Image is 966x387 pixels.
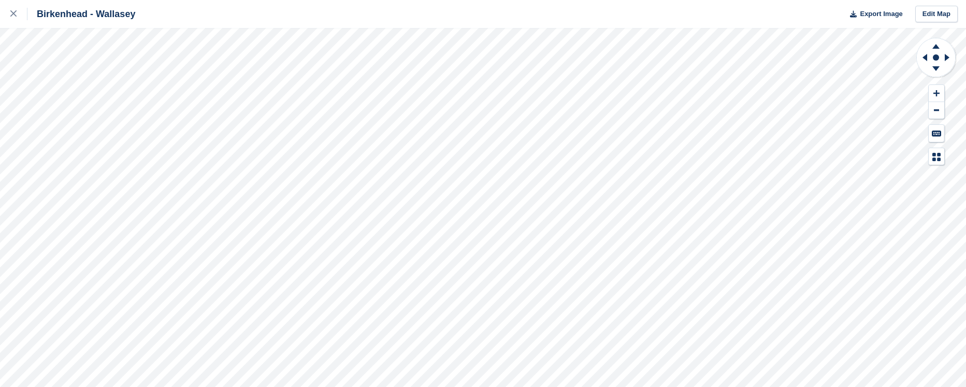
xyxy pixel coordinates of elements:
span: Export Image [860,9,902,19]
button: Keyboard Shortcuts [929,125,944,142]
button: Map Legend [929,148,944,165]
div: Birkenhead - Wallasey [27,8,135,20]
a: Edit Map [915,6,958,23]
button: Export Image [844,6,903,23]
button: Zoom In [929,85,944,102]
button: Zoom Out [929,102,944,119]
